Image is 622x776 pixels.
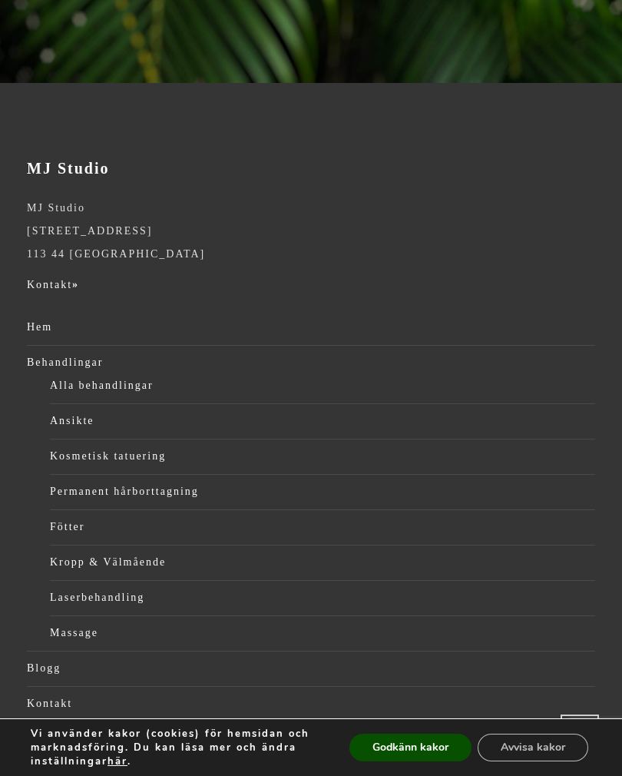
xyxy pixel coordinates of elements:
a: Permanent hårborttagning [50,480,595,503]
p: Vi använder kakor (cookies) för hemsidan och marknadsföring. Du kan läsa mer och ändra inställnin... [31,727,328,768]
a: Fötter [50,516,595,539]
button: här [108,754,127,768]
h3: MJ Studio [27,160,595,177]
a: Laserbehandling [50,586,595,609]
a: Massage [50,622,595,645]
strong: » [72,279,79,290]
button: Godkänn kakor [349,734,471,761]
a: Kropp & Välmående [50,551,595,574]
a: Hem [27,316,595,339]
a: Kontakt [27,692,595,715]
a: Kontakt» [27,279,79,290]
a: Blogg [27,657,595,680]
p: MJ Studio [STREET_ADDRESS] 113 44 [GEOGRAPHIC_DATA] [27,197,595,266]
a: Behandlingar [27,351,595,374]
a: Kosmetisk tatuering [50,445,595,468]
a: Ansikte [50,410,595,433]
button: Avvisa kakor [478,734,588,761]
a: Alla behandlingar [50,374,595,397]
